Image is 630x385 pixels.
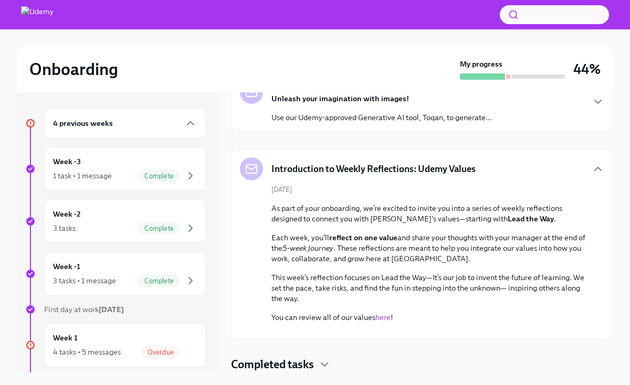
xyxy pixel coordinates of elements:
[231,357,613,372] div: Completed tasks
[271,232,587,264] p: Each week, you’ll and share your thoughts with your manager at the end of the . These reflections...
[29,59,118,80] h2: Onboarding
[53,223,76,233] div: 3 tasks
[25,199,206,243] a: Week -23 tasksComplete
[25,147,206,191] a: Week -31 task • 1 messageComplete
[44,108,206,138] div: 4 previous weeks
[460,59,502,69] strong: My progress
[138,172,180,180] span: Complete
[271,203,587,224] p: As part of your onboarding, we’re excited to invite you into a series of weekly reflections desig...
[573,60,601,79] h3: 44%
[141,348,180,356] span: Overdue
[21,6,54,23] img: Udemy
[508,214,554,223] strong: Lead the Way
[375,313,391,322] a: here
[271,185,292,195] span: [DATE]
[25,304,206,315] a: First day at work[DATE]
[271,312,587,323] p: You can review all of our values !
[271,112,492,123] p: Use our Udemy-approved Generative AI tool, Toqan, to generate...
[53,275,116,286] div: 3 tasks • 1 message
[271,272,587,304] p: This week’s reflection focuses on Lead the Way—It’s our job to invent the future of learning. We ...
[99,305,124,314] strong: [DATE]
[138,277,180,285] span: Complete
[53,170,112,181] div: 1 task • 1 message
[53,261,80,272] h6: Week -1
[231,357,314,372] h4: Completed tasks
[138,224,180,232] span: Complete
[53,347,121,357] div: 4 tasks • 5 messages
[271,94,409,103] strong: Unleash your imagination with images!
[329,233,397,242] strong: reflect on one value
[25,252,206,296] a: Week -13 tasks • 1 messageComplete
[53,156,81,167] h6: Week -3
[25,323,206,367] a: Week 14 tasks • 5 messagesOverdue
[44,305,124,314] span: First day at work
[271,163,476,175] h5: Introduction to Weekly Reflections: Udemy Values
[53,117,113,129] h6: 4 previous weeks
[53,332,78,344] h6: Week 1
[282,243,333,253] em: 5-week journey
[53,208,81,220] h6: Week -2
